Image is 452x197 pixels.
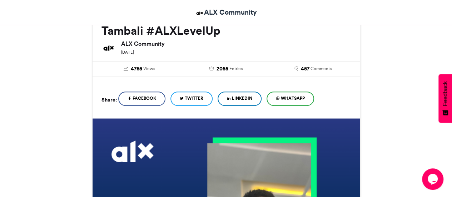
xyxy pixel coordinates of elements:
[101,41,116,55] img: ALX Community
[101,24,351,37] h2: Tambali #ALXLevelUp
[170,92,213,106] a: Twitter
[121,50,134,55] small: [DATE]
[133,95,156,102] span: Facebook
[195,9,204,18] img: ALX Community
[217,65,228,73] span: 2055
[281,95,305,102] span: WhatsApp
[275,65,351,73] a: 457 Comments
[438,74,452,123] button: Feedback - Show survey
[101,65,178,73] a: 4765 Views
[232,95,252,102] span: LinkedIn
[121,41,351,46] h6: ALX Community
[301,65,309,73] span: 457
[267,92,314,106] a: WhatsApp
[311,65,332,72] span: Comments
[131,65,142,73] span: 4765
[442,81,448,106] span: Feedback
[195,7,257,18] a: ALX Community
[118,92,165,106] a: Facebook
[185,95,203,102] span: Twitter
[422,168,445,190] iframe: chat widget
[101,95,117,104] h5: Share:
[218,92,262,106] a: LinkedIn
[143,65,155,72] span: Views
[229,65,243,72] span: Entries
[188,65,264,73] a: 2055 Entries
